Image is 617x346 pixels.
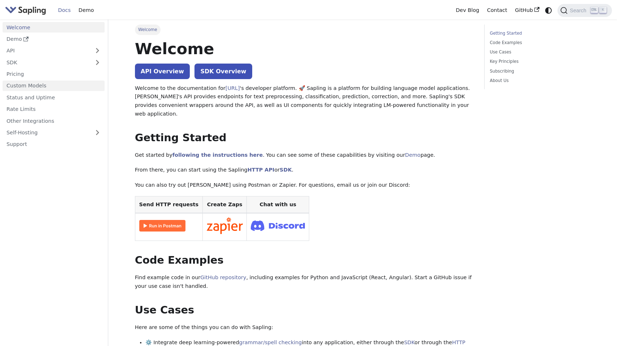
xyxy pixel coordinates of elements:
a: SDK [3,57,90,68]
a: GitHub repository [200,274,246,280]
a: Demo [75,5,98,16]
a: Custom Models [3,81,105,91]
span: Welcome [135,25,161,35]
img: Join Discord [251,218,305,233]
span: Search [568,8,591,13]
h2: Code Examples [135,254,474,267]
a: [URL] [226,85,240,91]
a: Docs [54,5,75,16]
a: Status and Uptime [3,92,105,103]
a: Support [3,139,105,150]
a: Contact [483,5,511,16]
a: Demo [3,34,105,44]
a: Dev Blog [452,5,483,16]
a: Self-Hosting [3,127,105,138]
button: Search (Ctrl+K) [557,4,612,17]
a: Code Examples [490,39,588,46]
h1: Welcome [135,39,474,59]
p: Find example code in our , including examples for Python and JavaScript (React, Angular). Start a... [135,273,474,291]
a: API [3,46,90,56]
a: About Us [490,77,588,84]
a: Pricing [3,69,105,79]
h2: Getting Started [135,131,474,144]
a: Subscribing [490,68,588,75]
a: grammar/spell checking [239,339,302,345]
a: SDK [280,167,292,173]
a: GitHub [511,5,543,16]
a: following the instructions here [172,152,263,158]
th: Send HTTP requests [135,196,202,213]
img: Run in Postman [139,220,185,232]
a: SDK [404,339,415,345]
a: SDK Overview [194,64,252,79]
a: Other Integrations [3,116,105,126]
button: Expand sidebar category 'API' [90,46,105,56]
img: Connect in Zapier [207,217,243,234]
a: Welcome [3,22,105,33]
a: Key Principles [490,58,588,65]
th: Create Zaps [202,196,247,213]
a: Rate Limits [3,104,105,114]
img: Sapling.ai [5,5,46,16]
a: API Overview [135,64,190,79]
nav: Breadcrumbs [135,25,474,35]
a: Demo [405,152,421,158]
button: Switch between dark and light mode (currently system mode) [543,5,554,16]
kbd: K [599,7,607,13]
a: HTTP API [248,167,275,173]
p: Welcome to the documentation for 's developer platform. 🚀 Sapling is a platform for building lang... [135,84,474,118]
a: Use Cases [490,49,588,56]
button: Expand sidebar category 'SDK' [90,57,105,68]
h2: Use Cases [135,304,474,317]
p: From there, you can start using the Sapling or . [135,166,474,174]
a: Getting Started [490,30,588,37]
p: You can also try out [PERSON_NAME] using Postman or Zapier. For questions, email us or join our D... [135,181,474,190]
p: Here are some of the things you can do with Sapling: [135,323,474,332]
p: Get started by . You can see some of these capabilities by visiting our page. [135,151,474,160]
th: Chat with us [247,196,309,213]
a: Sapling.ai [5,5,49,16]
